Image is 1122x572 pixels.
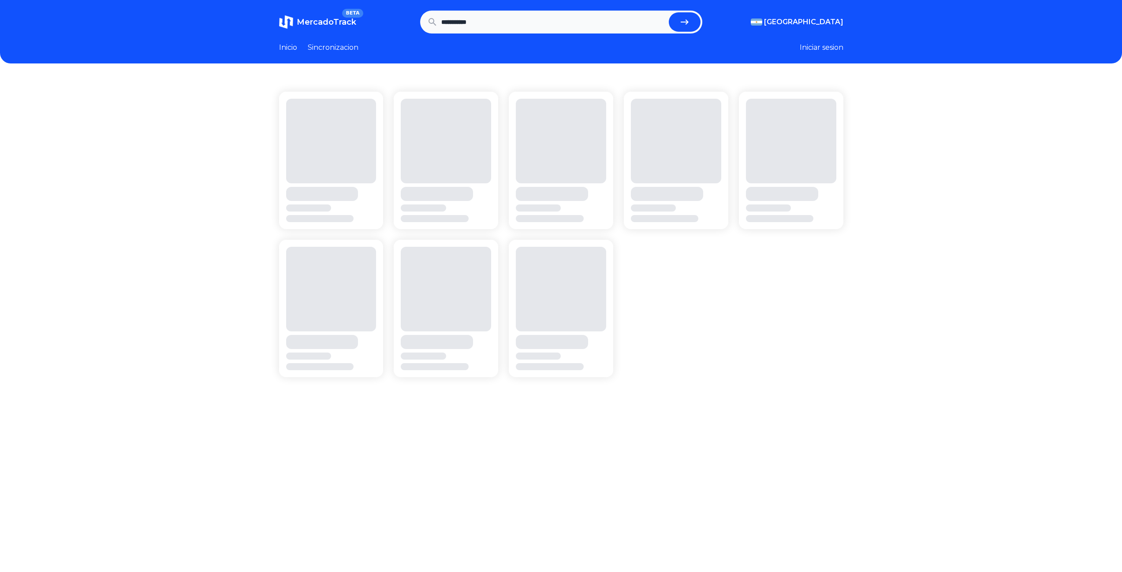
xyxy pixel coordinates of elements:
[751,19,762,26] img: Argentina
[308,42,358,53] a: Sincronizacion
[342,9,363,18] span: BETA
[751,17,843,27] button: [GEOGRAPHIC_DATA]
[764,17,843,27] span: [GEOGRAPHIC_DATA]
[800,42,843,53] button: Iniciar sesion
[297,17,356,27] span: MercadoTrack
[279,42,297,53] a: Inicio
[279,15,293,29] img: MercadoTrack
[279,15,356,29] a: MercadoTrackBETA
